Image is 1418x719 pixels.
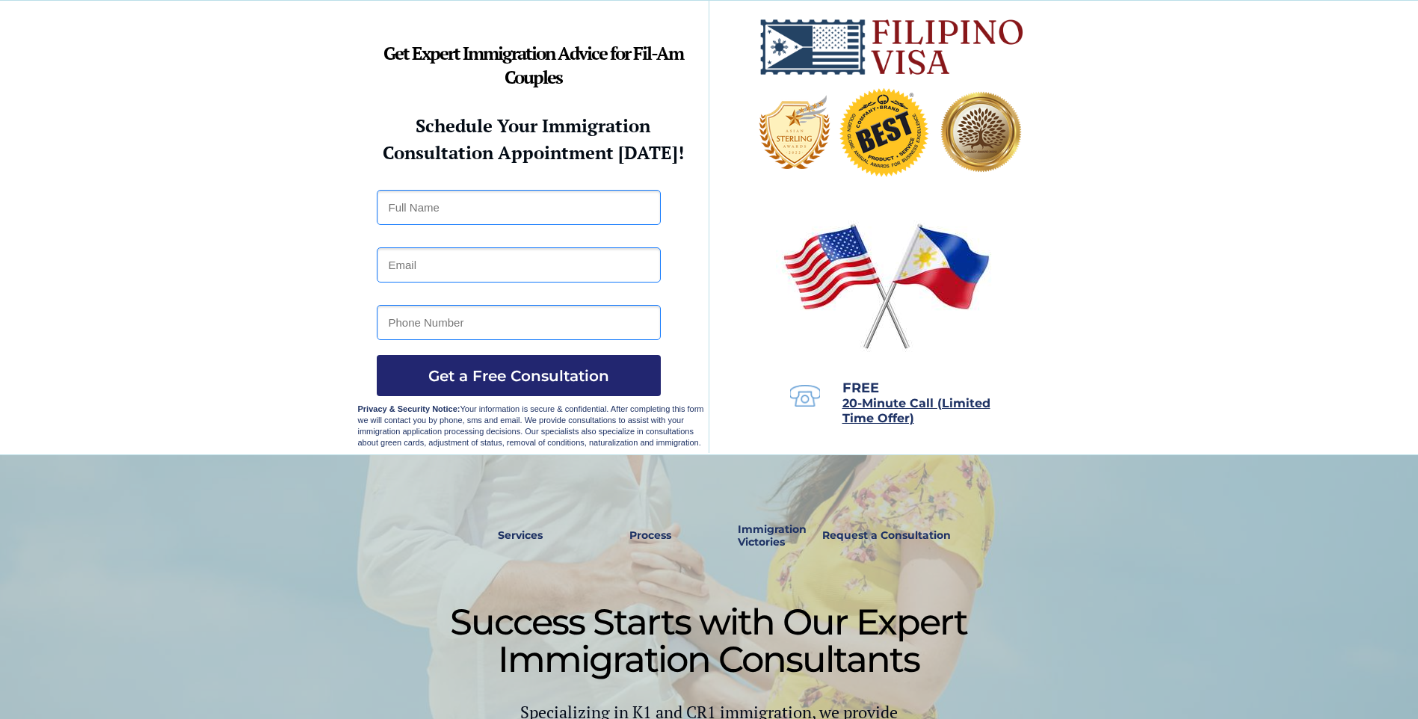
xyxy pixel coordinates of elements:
strong: Process [629,528,671,542]
input: Email [377,247,661,283]
strong: Schedule Your Immigration [416,114,650,138]
span: Your information is secure & confidential. After completing this form we will contact you by phon... [358,404,704,447]
a: Request a Consultation [816,519,958,553]
a: Services [488,519,553,553]
strong: Privacy & Security Notice: [358,404,460,413]
a: Immigration Victories [732,519,782,553]
input: Phone Number [377,305,661,340]
span: Success Starts with Our Expert Immigration Consultants [450,600,967,681]
strong: Immigration Victories [738,522,807,549]
button: Get a Free Consultation [377,355,661,396]
span: 20-Minute Call (Limited Time Offer) [842,396,990,425]
strong: Consultation Appointment [DATE]! [383,141,684,164]
a: 20-Minute Call (Limited Time Offer) [842,398,990,425]
strong: Get Expert Immigration Advice for Fil-Am Couples [383,41,683,89]
input: Full Name [377,190,661,225]
span: Get a Free Consultation [377,367,661,385]
strong: Services [498,528,543,542]
span: FREE [842,380,879,396]
a: Process [622,519,679,553]
strong: Request a Consultation [822,528,951,542]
